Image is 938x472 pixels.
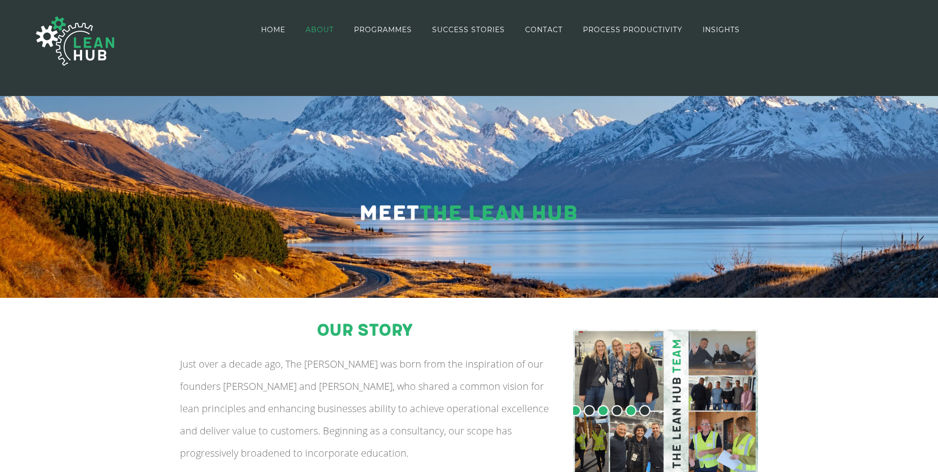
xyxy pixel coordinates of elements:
[359,201,419,226] span: Meet
[354,1,412,58] a: PROGRAMMES
[354,26,412,33] span: PROGRAMMES
[306,26,334,33] span: ABOUT
[525,1,563,58] a: CONTACT
[419,201,577,226] span: The Lean Hub
[525,26,563,33] span: CONTACT
[432,26,505,33] span: SUCCESS STORIES
[432,1,505,58] a: SUCCESS STORIES
[261,1,285,58] a: HOME
[261,26,285,33] span: HOME
[180,357,549,460] span: Just over a decade ago, The [PERSON_NAME] was born from the inspiration of our founders [PERSON_N...
[703,26,740,33] span: INSIGHTS
[317,321,412,340] span: our story
[583,26,682,33] span: PROCESS PRODUCTIVITY
[261,1,740,58] nav: Main Menu
[583,1,682,58] a: PROCESS PRODUCTIVITY
[26,6,125,76] img: The Lean Hub | Optimising productivity with Lean Logo
[703,1,740,58] a: INSIGHTS
[306,1,334,58] a: ABOUT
